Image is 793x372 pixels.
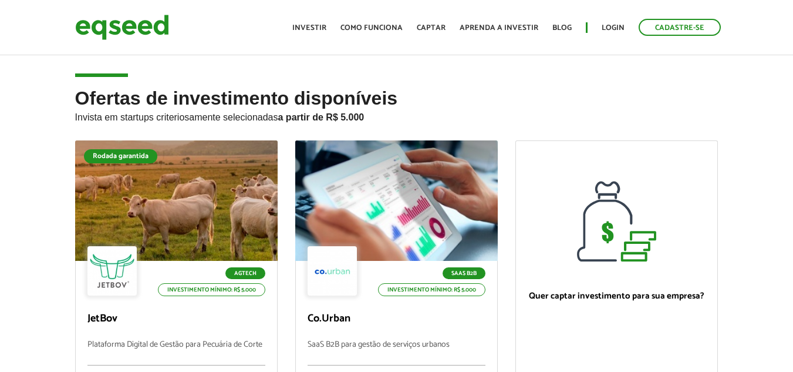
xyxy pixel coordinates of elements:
p: SaaS B2B [443,267,485,279]
a: Como funciona [340,24,403,32]
p: SaaS B2B para gestão de serviços urbanos [308,340,485,366]
h2: Ofertas de investimento disponíveis [75,88,718,140]
strong: a partir de R$ 5.000 [278,112,365,122]
p: Investimento mínimo: R$ 5.000 [158,283,265,296]
p: Quer captar investimento para sua empresa? [528,291,706,301]
p: Invista em startups criteriosamente selecionadas [75,109,718,123]
a: Investir [292,24,326,32]
a: Aprenda a investir [460,24,538,32]
a: Login [602,24,625,32]
p: Investimento mínimo: R$ 5.000 [378,283,485,296]
p: Agtech [225,267,265,279]
img: EqSeed [75,12,169,43]
p: Plataforma Digital de Gestão para Pecuária de Corte [87,340,265,366]
p: Co.Urban [308,313,485,326]
div: Rodada garantida [84,149,157,163]
p: JetBov [87,313,265,326]
a: Captar [417,24,446,32]
a: Blog [552,24,572,32]
a: Cadastre-se [639,19,721,36]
